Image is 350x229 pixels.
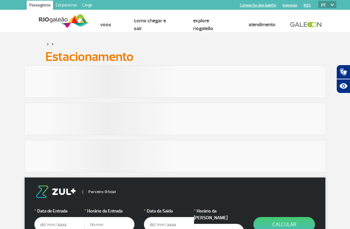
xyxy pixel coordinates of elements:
a: Atendimento [249,21,275,28]
button: Abrir tradutor de língua de sinais. [336,65,350,79]
label: Horário da [PERSON_NAME] [194,208,244,221]
a: Corporativo [53,1,79,11]
a: Passageiros [27,1,53,11]
label: Data de Entrada [34,208,85,214]
span: Parceiro Oficial [83,190,116,194]
button: Abrir recursos assistivos. [336,79,350,93]
label: Data da Saída [144,208,194,214]
a: Compra On-line GaleOn [240,3,276,7]
img: logo-zul.png [34,186,77,198]
a: Explore RIOgaleão [193,17,213,32]
a: > [47,40,49,48]
h1: Estacionamento [45,51,305,62]
a: Imprensa [283,3,297,7]
div: Plugin de acessibilidade da Hand Talk. [336,65,350,93]
a: Voos [100,21,111,28]
a: RQS [304,3,311,7]
a: > [52,40,54,48]
a: Cargo [79,1,95,11]
label: Horário da Entrada [84,208,134,214]
a: Como chegar e sair [134,17,166,32]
